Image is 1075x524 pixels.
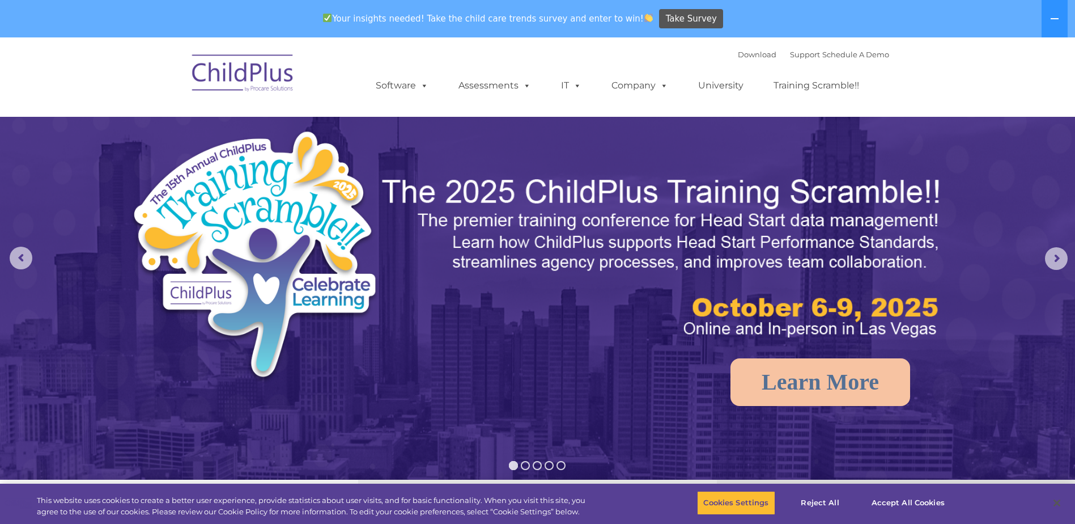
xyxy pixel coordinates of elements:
[550,74,593,97] a: IT
[323,14,332,22] img: ✅
[644,14,653,22] img: 👏
[785,491,856,515] button: Reject All
[762,74,870,97] a: Training Scramble!!
[318,7,658,29] span: Your insights needed! Take the child care trends survey and enter to win!
[738,50,776,59] a: Download
[666,9,717,29] span: Take Survey
[730,358,910,406] a: Learn More
[738,50,889,59] font: |
[600,74,679,97] a: Company
[687,74,755,97] a: University
[790,50,820,59] a: Support
[186,47,300,103] img: ChildPlus by Procare Solutions
[865,491,951,515] button: Accept All Cookies
[1044,491,1069,515] button: Close
[697,491,775,515] button: Cookies Settings
[822,50,889,59] a: Schedule A Demo
[37,495,591,517] div: This website uses cookies to create a better user experience, provide statistics about user visit...
[447,74,542,97] a: Assessments
[659,9,723,29] a: Take Survey
[364,74,440,97] a: Software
